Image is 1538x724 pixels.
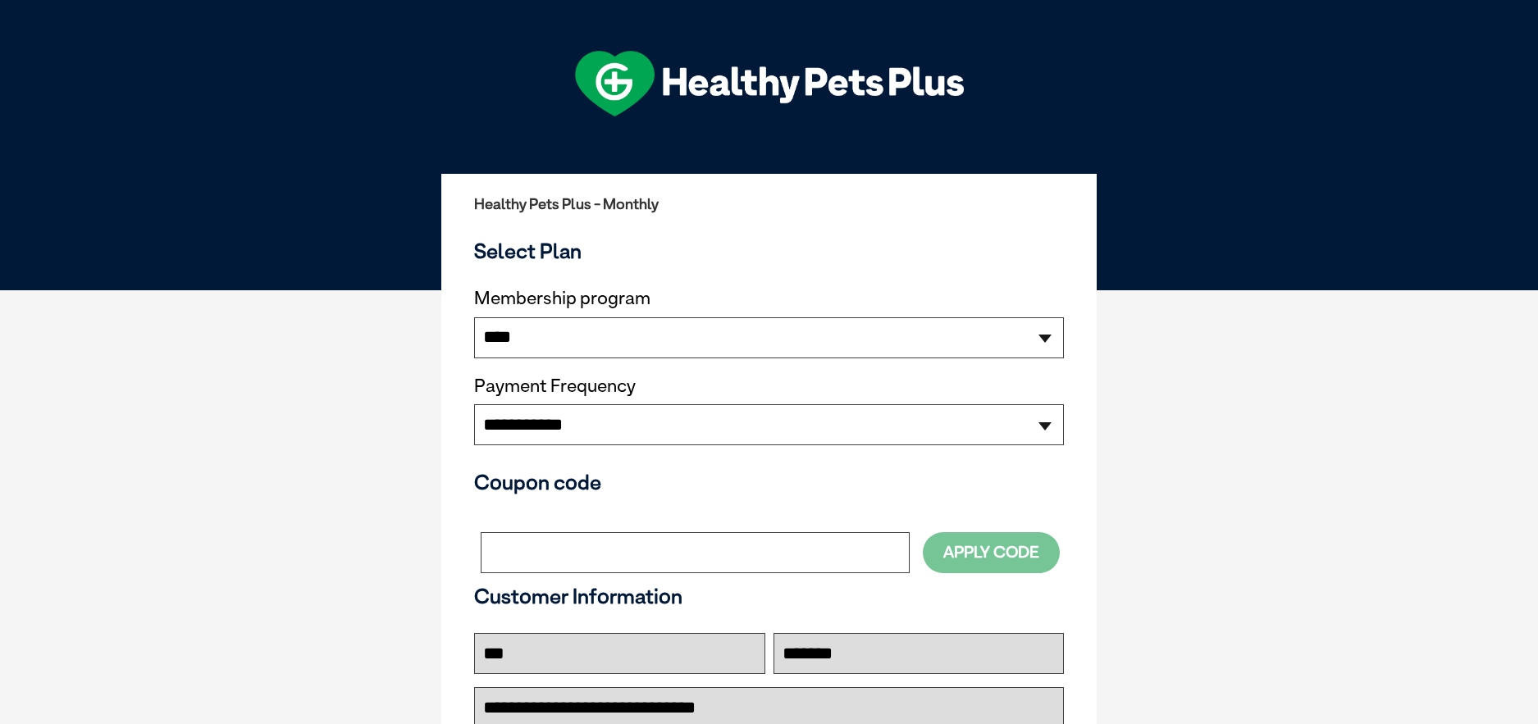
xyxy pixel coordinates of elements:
[474,288,1064,309] label: Membership program
[923,532,1060,572] button: Apply Code
[474,239,1064,263] h3: Select Plan
[474,584,1064,608] h3: Customer Information
[474,470,1064,494] h3: Coupon code
[474,196,1064,212] h2: Healthy Pets Plus - Monthly
[575,51,964,116] img: hpp-logo-landscape-green-white.png
[474,376,636,397] label: Payment Frequency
